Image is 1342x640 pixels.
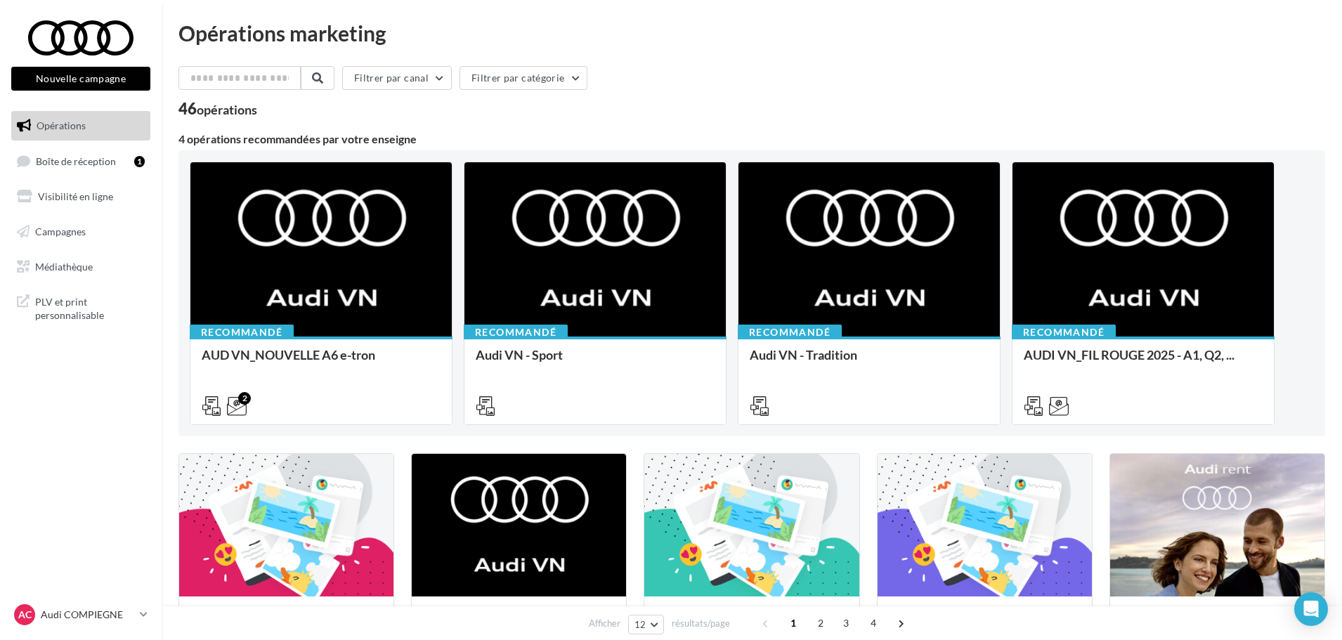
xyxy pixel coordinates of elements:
[197,103,257,116] div: opérations
[628,615,664,634] button: 12
[178,133,1325,145] div: 4 opérations recommandées par votre enseigne
[750,347,857,363] span: Audi VN - Tradition
[634,619,646,630] span: 12
[178,101,257,117] div: 46
[782,612,804,634] span: 1
[178,22,1325,44] div: Opérations marketing
[35,292,145,322] span: PLV et print personnalisable
[37,119,86,131] span: Opérations
[738,325,842,340] div: Recommandé
[8,182,153,211] a: Visibilité en ligne
[134,156,145,167] div: 1
[1012,325,1116,340] div: Recommandé
[589,617,620,630] span: Afficher
[202,347,375,363] span: AUD VN_NOUVELLE A6 e-tron
[460,66,587,90] button: Filtrer par catégorie
[11,601,150,628] a: AC Audi COMPIEGNE
[8,217,153,247] a: Campagnes
[8,252,153,282] a: Médiathèque
[809,612,832,634] span: 2
[8,146,153,176] a: Boîte de réception1
[35,226,86,237] span: Campagnes
[36,155,116,166] span: Boîte de réception
[18,608,32,622] span: AC
[342,66,452,90] button: Filtrer par canal
[464,325,568,340] div: Recommandé
[190,325,294,340] div: Recommandé
[1024,347,1234,363] span: AUDI VN_FIL ROUGE 2025 - A1, Q2, ...
[8,111,153,141] a: Opérations
[41,608,134,622] p: Audi COMPIEGNE
[476,347,563,363] span: Audi VN - Sport
[1294,592,1328,626] div: Open Intercom Messenger
[11,67,150,91] button: Nouvelle campagne
[238,392,251,405] div: 2
[862,612,885,634] span: 4
[672,617,730,630] span: résultats/page
[38,190,113,202] span: Visibilité en ligne
[8,287,153,328] a: PLV et print personnalisable
[835,612,857,634] span: 3
[35,260,93,272] span: Médiathèque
